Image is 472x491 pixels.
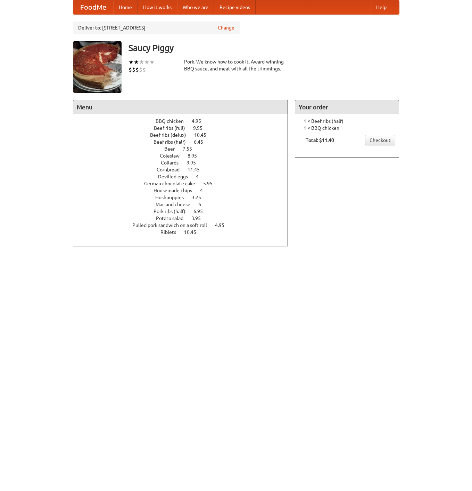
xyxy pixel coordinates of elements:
[198,202,208,207] span: 6
[160,229,183,235] span: Riblets
[203,181,220,186] span: 5.95
[158,174,195,179] span: Devilled eggs
[154,188,216,193] a: Housemade chips 4
[365,135,395,145] a: Checkout
[73,0,113,14] a: FoodMe
[161,160,209,166] a: Collards 9.95
[142,66,146,74] li: $
[154,125,192,131] span: Beef ribs (full)
[129,41,399,55] h3: Saucy Piggy
[149,58,155,66] li: ★
[113,0,138,14] a: Home
[184,58,288,72] div: Pork. We know how to cook it. Award-winning BBQ sauce, and meat with all the trimmings.
[150,132,219,138] a: Beef ribs (delux) 10.45
[139,66,142,74] li: $
[194,132,213,138] span: 10.45
[156,215,214,221] a: Potato salad 3.95
[295,100,399,114] h4: Your order
[73,100,288,114] h4: Menu
[129,66,132,74] li: $
[154,125,215,131] a: Beef ribs (full) 9.95
[193,209,210,214] span: 6.95
[371,0,392,14] a: Help
[156,202,214,207] a: Mac and cheese 6
[132,66,135,74] li: $
[160,229,209,235] a: Riblets 10.45
[306,137,334,143] b: Total: $11.40
[177,0,214,14] a: Who we are
[299,118,395,125] li: 1 × Beef ribs (half)
[188,167,207,172] span: 11.45
[157,167,187,172] span: Cornbread
[154,188,199,193] span: Housemade chips
[157,167,213,172] a: Cornbread 11.45
[188,153,204,159] span: 8.95
[193,125,209,131] span: 9.95
[194,139,210,145] span: 6.45
[129,58,134,66] li: ★
[155,195,214,200] a: Hushpuppies 3.25
[156,118,214,124] a: BBQ chicken 4.95
[73,41,122,93] img: angular.jpg
[154,139,216,145] a: Beef ribs (half) 6.45
[156,202,197,207] span: Mac and cheese
[196,174,206,179] span: 4
[184,229,203,235] span: 10.45
[154,209,216,214] a: Pork ribs (half) 6.95
[156,118,191,124] span: BBQ chicken
[160,153,210,159] a: Coleslaw 8.95
[155,195,191,200] span: Hushpuppies
[218,24,234,31] a: Change
[192,195,208,200] span: 3.25
[144,58,149,66] li: ★
[214,0,256,14] a: Recipe videos
[191,215,208,221] span: 3.95
[192,118,208,124] span: 4.95
[134,58,139,66] li: ★
[164,146,182,152] span: Beer
[158,174,212,179] a: Devilled eggs 4
[139,58,144,66] li: ★
[215,222,231,228] span: 4.95
[73,22,240,34] div: Deliver to: [STREET_ADDRESS]
[164,146,205,152] a: Beer 7.55
[135,66,139,74] li: $
[156,215,190,221] span: Potato salad
[132,222,214,228] span: Pulled pork sandwich on a soft roll
[144,181,225,186] a: German chocolate cake 5.95
[160,153,187,159] span: Coleslaw
[150,132,193,138] span: Beef ribs (delux)
[161,160,185,166] span: Collards
[200,188,210,193] span: 4
[187,160,203,166] span: 9.95
[132,222,237,228] a: Pulled pork sandwich on a soft roll 4.95
[144,181,202,186] span: German chocolate cake
[154,139,193,145] span: Beef ribs (half)
[299,125,395,132] li: 1 × BBQ chicken
[154,209,192,214] span: Pork ribs (half)
[138,0,177,14] a: How it works
[183,146,199,152] span: 7.55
